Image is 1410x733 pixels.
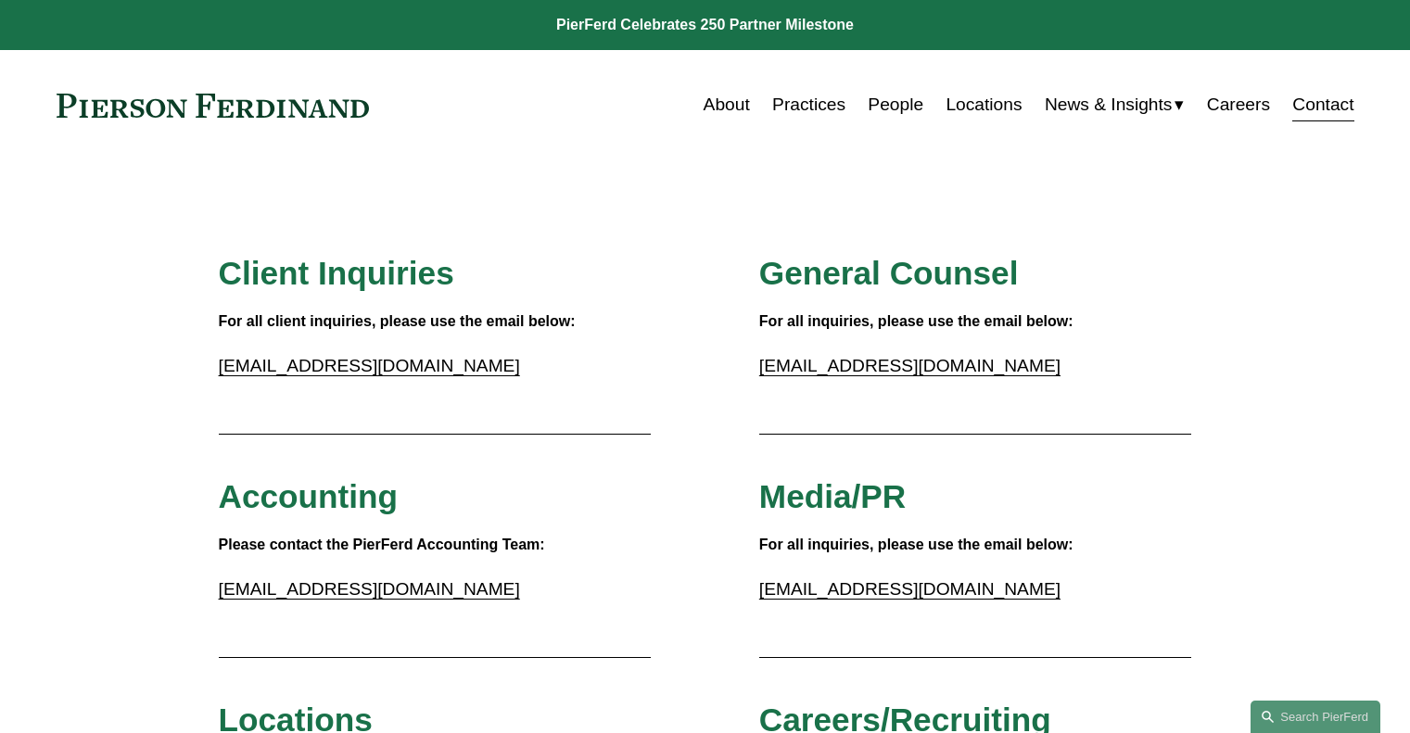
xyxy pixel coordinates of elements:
[946,87,1022,122] a: Locations
[759,478,906,514] span: Media/PR
[759,537,1073,552] strong: For all inquiries, please use the email below:
[759,313,1073,329] strong: For all inquiries, please use the email below:
[1251,701,1380,733] a: Search this site
[219,478,399,514] span: Accounting
[759,356,1061,375] a: [EMAIL_ADDRESS][DOMAIN_NAME]
[219,356,520,375] a: [EMAIL_ADDRESS][DOMAIN_NAME]
[868,87,923,122] a: People
[1292,87,1353,122] a: Contact
[219,255,454,291] span: Client Inquiries
[704,87,750,122] a: About
[219,579,520,599] a: [EMAIL_ADDRESS][DOMAIN_NAME]
[1045,89,1173,121] span: News & Insights
[1207,87,1270,122] a: Careers
[759,255,1019,291] span: General Counsel
[772,87,845,122] a: Practices
[219,537,545,552] strong: Please contact the PierFerd Accounting Team:
[219,313,576,329] strong: For all client inquiries, please use the email below:
[1045,87,1185,122] a: folder dropdown
[759,579,1061,599] a: [EMAIL_ADDRESS][DOMAIN_NAME]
